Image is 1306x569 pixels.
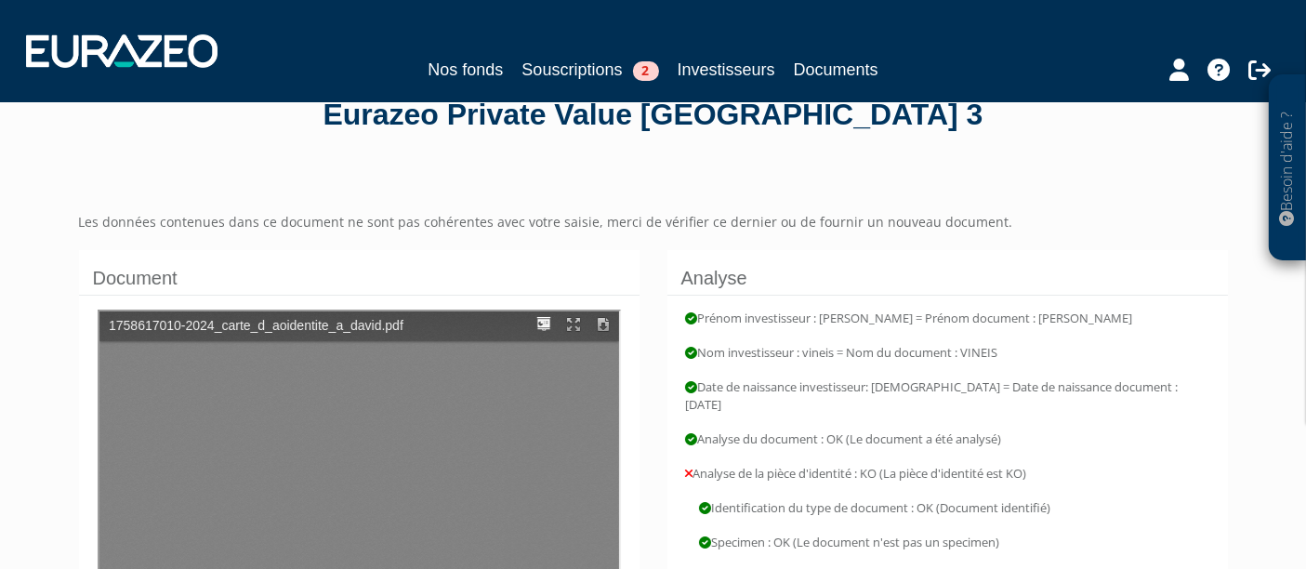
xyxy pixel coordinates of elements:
[681,268,1214,288] h2: Analyse
[490,3,518,26] button: Download
[65,213,1242,232] div: Les données contenues dans ce document ne sont pas cohérentes avec votre saisie, merci de vérifie...
[124,94,1183,137] div: Eurazeo Private Value [GEOGRAPHIC_DATA] 3
[9,7,510,20] div: 1758617010-2024_carte_d_aoidentite_a_david.pdf
[521,57,658,83] a: Souscriptions2
[1277,85,1299,252] p: Besoin d'aide ?
[430,3,458,26] button: Presentation
[26,34,218,68] img: 1732889491-logotype_eurazeo_blanc_rvb.png
[633,61,659,81] span: 2
[428,57,503,83] a: Nos fonds
[460,3,488,26] button: Fullscreen
[93,268,626,288] h2: Document
[794,57,878,83] a: Documents
[678,57,775,83] a: Investisseurs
